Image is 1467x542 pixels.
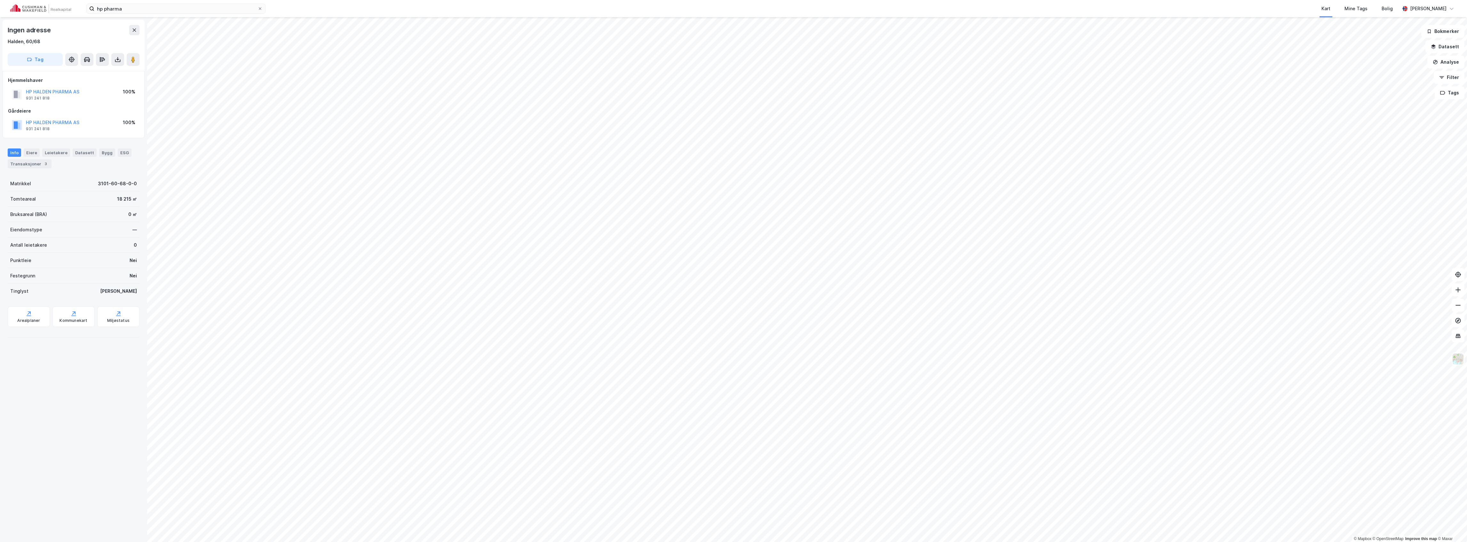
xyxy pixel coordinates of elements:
[1344,5,1368,12] div: Mine Tags
[1354,537,1371,541] a: Mapbox
[1434,71,1464,84] button: Filter
[8,76,139,84] div: Hjemmelshaver
[10,211,47,218] div: Bruksareal (BRA)
[130,257,137,264] div: Nei
[1421,25,1464,38] button: Bokmerker
[134,241,137,249] div: 0
[59,318,87,323] div: Kommunekart
[1427,56,1464,68] button: Analyse
[123,119,135,126] div: 100%
[99,148,115,157] div: Bygg
[107,318,130,323] div: Miljøstatus
[8,107,139,115] div: Gårdeiere
[1405,537,1437,541] a: Improve this map
[1452,353,1464,365] img: Z
[10,4,71,13] img: cushman-wakefield-realkapital-logo.202ea83816669bd177139c58696a8fa1.svg
[130,272,137,280] div: Nei
[94,4,258,13] input: Søk på adresse, matrikkel, gårdeiere, leietakere eller personer
[8,25,52,35] div: Ingen adresse
[1435,511,1467,542] div: Kontrollprogram for chat
[10,195,36,203] div: Tomteareal
[10,180,31,187] div: Matrikkel
[42,148,70,157] div: Leietakere
[26,126,50,132] div: 931 241 818
[132,226,137,234] div: —
[100,287,137,295] div: [PERSON_NAME]
[26,96,50,101] div: 931 241 818
[1410,5,1447,12] div: [PERSON_NAME]
[8,38,40,45] div: Halden, 60/68
[10,241,47,249] div: Antall leietakere
[1435,511,1467,542] iframe: Chat Widget
[43,161,49,167] div: 3
[24,148,40,157] div: Eiere
[1435,86,1464,99] button: Tags
[123,88,135,96] div: 100%
[1373,537,1404,541] a: OpenStreetMap
[98,180,137,187] div: 3101-60-68-0-0
[1382,5,1393,12] div: Bolig
[73,148,97,157] div: Datasett
[10,226,42,234] div: Eiendomstype
[118,148,131,157] div: ESG
[8,159,52,168] div: Transaksjoner
[128,211,137,218] div: 0 ㎡
[10,257,31,264] div: Punktleie
[10,272,35,280] div: Festegrunn
[117,195,137,203] div: 18 215 ㎡
[17,318,40,323] div: Arealplaner
[10,287,28,295] div: Tinglyst
[8,53,63,66] button: Tag
[8,148,21,157] div: Info
[1321,5,1330,12] div: Kart
[1425,40,1464,53] button: Datasett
